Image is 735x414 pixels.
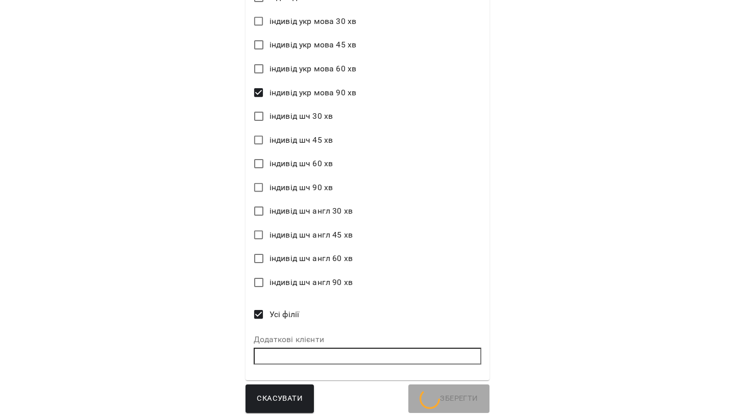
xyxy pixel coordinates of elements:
[246,384,314,413] button: Скасувати
[269,182,333,194] span: індивід шч 90 хв
[269,229,353,241] span: індивід шч англ 45 хв
[269,158,333,170] span: індивід шч 60 хв
[269,15,356,28] span: індивід укр мова 30 хв
[269,276,353,289] span: індивід шч англ 90 хв
[269,110,333,122] span: індивід шч 30 хв
[269,205,353,217] span: індивід шч англ 30 хв
[269,87,356,99] span: індивід укр мова 90 хв
[269,252,353,265] span: індивід шч англ 60 хв
[269,308,299,321] span: Усі філії
[269,63,356,75] span: індивід укр мова 60 хв
[269,39,356,51] span: індивід укр мова 45 хв
[254,335,481,344] label: Додаткові клієнти
[269,134,333,146] span: індивід шч 45 хв
[257,392,303,405] span: Скасувати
